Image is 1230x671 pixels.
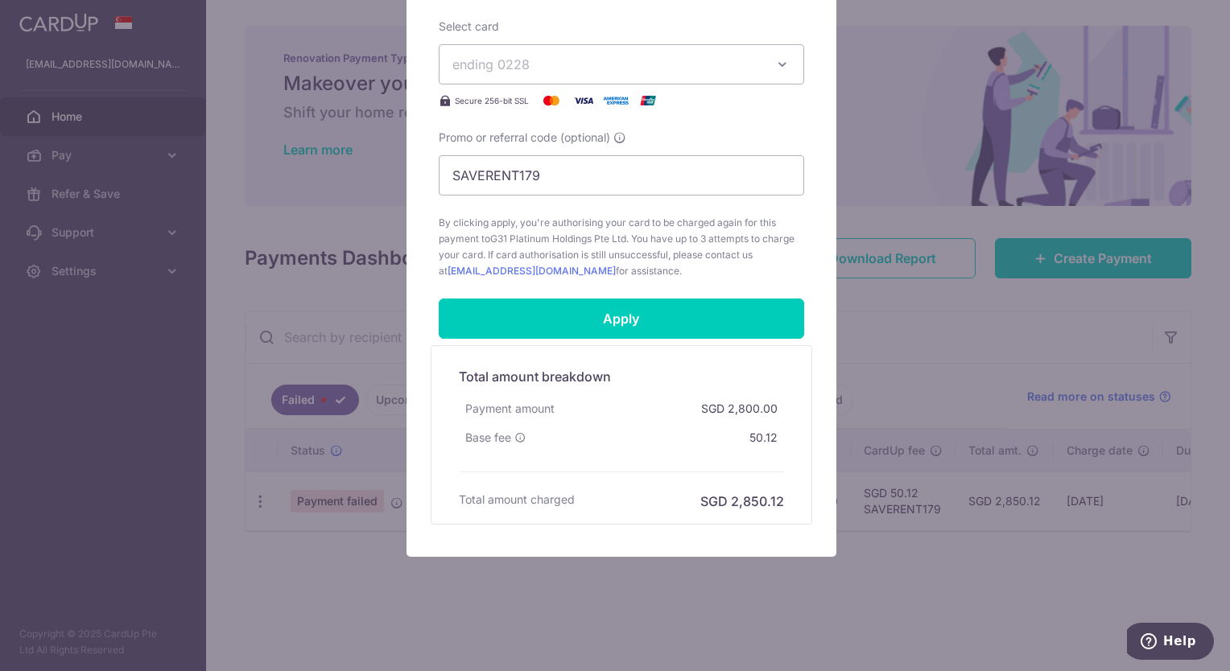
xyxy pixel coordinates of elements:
[439,44,804,84] button: ending 0228
[448,265,616,277] a: [EMAIL_ADDRESS][DOMAIN_NAME]
[439,298,804,339] input: Apply
[465,430,511,446] span: Base fee
[600,91,632,110] img: American Express
[439,19,499,35] label: Select card
[743,423,784,452] div: 50.12
[439,215,804,279] span: By clicking apply, you're authorising your card to be charged again for this payment to . You hav...
[439,130,610,146] span: Promo or referral code (optional)
[452,56,530,72] span: ending 0228
[459,492,575,508] h6: Total amount charged
[459,367,784,386] h5: Total amount breakdown
[490,233,626,245] span: G31 Platinum Holdings Pte Ltd
[459,394,561,423] div: Payment amount
[568,91,600,110] img: Visa
[700,492,784,511] h6: SGD 2,850.12
[632,91,664,110] img: UnionPay
[1127,623,1214,663] iframe: Opens a widget where you can find more information
[535,91,568,110] img: Mastercard
[695,394,784,423] div: SGD 2,800.00
[455,94,529,107] span: Secure 256-bit SSL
